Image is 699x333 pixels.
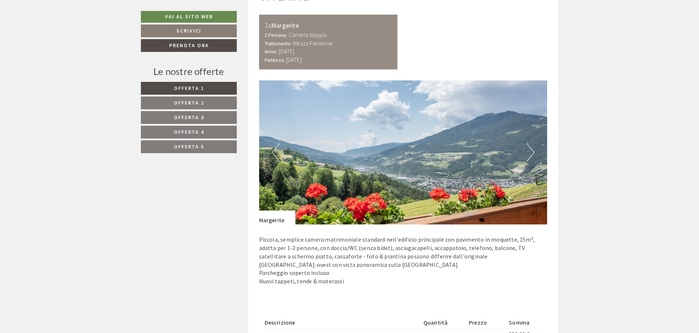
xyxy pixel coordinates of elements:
[11,36,111,41] small: 17:41
[420,317,466,328] th: Quantità
[265,20,392,31] div: Margerite
[174,129,204,135] span: Offerta 4
[527,143,534,162] button: Next
[141,39,237,52] a: Prenota ora
[251,193,288,205] button: Invia
[289,31,327,38] b: Camera doppia
[259,211,296,224] div: Margerite
[506,317,542,328] th: Somma
[279,48,294,55] b: [DATE]
[265,317,420,328] th: Descrizione
[174,114,204,121] span: Offerta 3
[230,85,283,107] div: I prezzi variano ?
[233,86,277,92] div: Lei
[466,317,506,328] th: Prezzo
[265,41,292,47] small: Trattamento:
[174,85,204,91] span: Offerta 1
[259,235,547,285] p: Piccola, semplice camera matrimoniale standard nell'edificio principale con pavimento in moquette...
[130,6,158,18] div: lunedì
[265,57,285,63] small: Partenza:
[106,45,277,51] div: Lei
[286,56,302,63] b: [DATE]
[141,24,237,37] a: Scrivici
[265,32,288,38] small: 2 Persone:
[106,76,277,82] small: 17:42
[6,20,114,42] div: Buon giorno, come possiamo aiutarla?
[265,49,278,55] small: Arrivo:
[259,80,547,224] img: image
[174,99,204,106] span: Offerta 2
[103,44,283,83] div: Buongiorno, Scusate, mi sono appena resa conto che il pernottamento richiesto sarebbe da [DATE] a...
[174,143,204,150] span: Offerta 5
[233,100,277,105] small: 17:43
[11,22,111,27] div: [GEOGRAPHIC_DATA]
[272,143,280,162] button: Previous
[141,11,237,23] a: Vai al sito web
[141,65,237,78] div: Le nostre offerte
[265,20,271,30] b: 1x
[293,39,333,47] b: Mezza Pensione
